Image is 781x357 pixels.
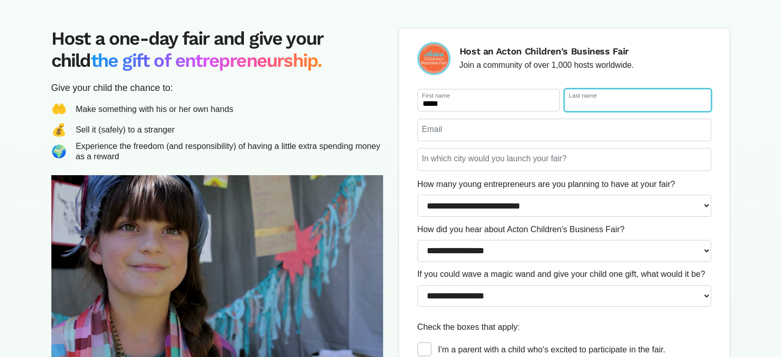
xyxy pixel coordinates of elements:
[51,81,383,95] div: Give your child the chance to:
[438,344,665,355] label: I'm a parent with a child who's excited to participate in the fair.
[417,321,711,333] p: Check the boxes that apply:
[51,100,67,118] span: 🤲
[51,28,383,72] h2: Host a one-day fair and give your child
[417,178,711,190] label: How many young entrepreneurs are you planning to have at your fair?
[76,141,383,161] div: Experience the freedom (and responsibility) of having a little extra spending money as a reward
[51,142,67,161] span: 🌍
[91,50,322,71] span: the gift of entrepreneurship.
[417,268,711,280] label: If you could wave a magic wand and give your child one gift, what would it be?
[460,46,634,57] h6: Host an Acton Children's Business Fair
[76,125,175,135] div: Sell it (safely) to a stranger
[417,42,450,75] img: logo-09e7f61fd0461591446672a45e28a4aa4e3f772ea81a4ddf9c7371a8bcc222a1.png
[76,104,234,114] div: Make something with his or her own hands
[417,223,711,235] label: How did you hear about Acton Children's Business Fair?
[51,121,67,139] span: 💰
[460,59,634,71] p: Join a community of over 1,000 hosts worldwide.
